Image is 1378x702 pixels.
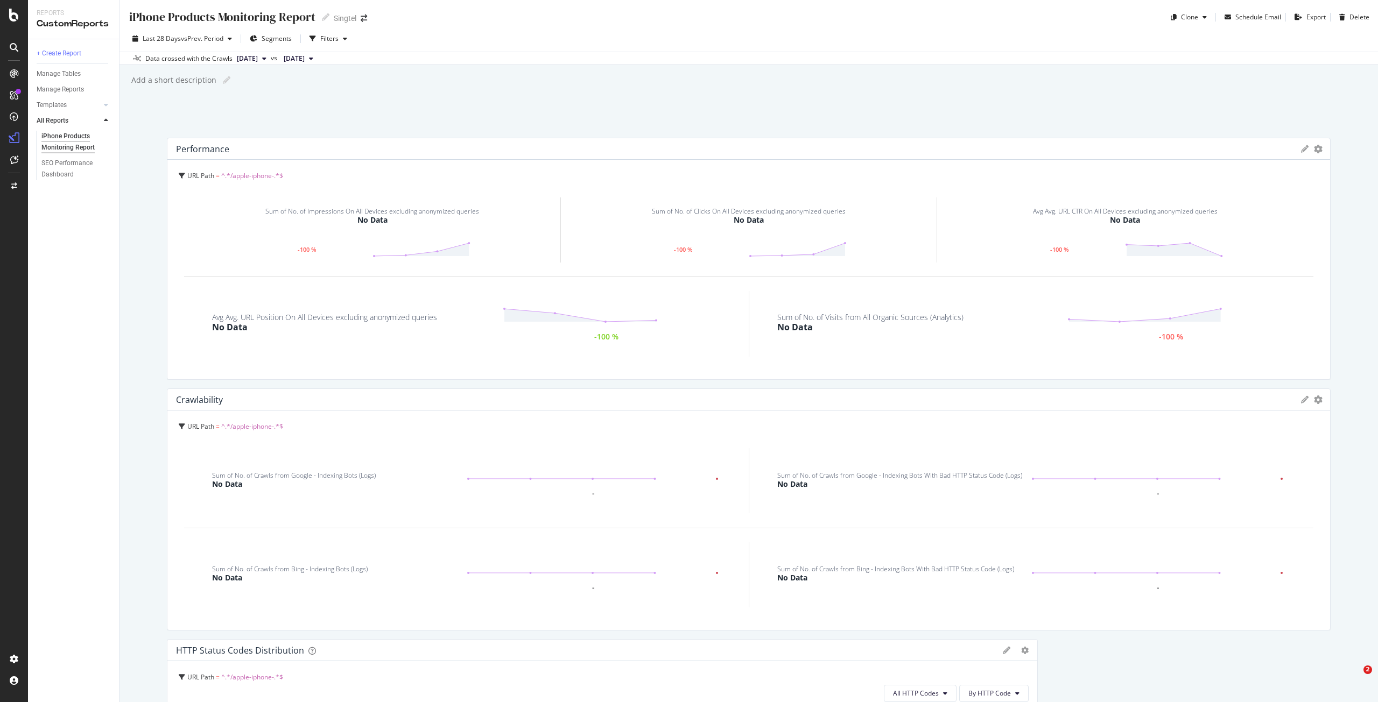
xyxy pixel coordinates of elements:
[212,321,248,334] div: No Data
[777,314,964,321] div: Sum of No. of Visits from All Organic Sources (Analytics)
[1335,9,1369,26] button: Delete
[1119,334,1222,341] div: -100 %
[361,15,367,22] div: arrow-right-arrow-left
[1341,665,1367,691] iframe: Intercom live chat
[777,566,1014,572] div: Sum of No. of Crawls from Bing - Indexing Bots With Bad HTTP Status Code (Logs)
[216,672,220,682] span: =
[176,645,304,656] div: HTTP Status Codes Distribution
[777,572,807,583] div: No Data
[212,472,376,479] div: Sum of No. of Crawls from Google - Indexing Bots (Logs)
[187,672,214,682] span: URL Path
[37,48,81,59] div: + Create Report
[284,54,305,63] span: 2025 Aug. 17th
[1314,396,1323,403] div: gear
[1306,12,1326,22] div: Export
[1314,145,1323,153] div: gear
[968,689,1011,698] span: By HTTP Code
[41,131,105,153] div: iPhone Products Monitoring Report
[322,13,329,21] i: Edit report name
[212,572,242,583] div: No Data
[216,171,220,180] span: =
[1166,9,1211,26] button: Clone
[37,84,84,95] div: Manage Reports
[884,685,957,702] button: All HTTP Codes
[37,100,101,111] a: Templates
[176,144,229,154] div: Performance
[1021,647,1029,654] div: gear
[265,208,479,215] div: Sum of No. of Impressions On All Devices excluding anonymized queries
[41,131,111,153] a: iPhone Products Monitoring Report
[212,314,437,321] div: Avg Avg. URL Position On All Devices excluding anonymized queries
[1349,12,1369,22] div: Delete
[37,84,111,95] a: Manage Reports
[357,215,388,225] div: No Data
[271,53,279,63] span: vs
[652,208,846,215] div: Sum of No. of Clicks On All Devices excluding anonymized queries
[37,115,68,126] div: All Reports
[181,34,223,43] span: vs Prev. Period
[223,76,230,84] i: Edit report name
[167,138,1331,380] div: PerformancegeargearURL Path = ^.*/apple-iphone-.*$Sum of No. of Impressions On All Devices exclud...
[187,171,214,180] span: URL Path
[128,30,236,47] button: Last 28 DaysvsPrev. Period
[618,247,749,252] div: -100 %
[320,34,339,43] div: Filters
[41,158,111,180] a: SEO Performance Dashboard
[176,394,223,405] div: Crawlability
[233,52,271,65] button: [DATE]
[167,388,1331,630] div: CrawlabilitygeargearURL Path = ^.*/apple-iphone-.*$Sum of No. of Crawls from Google - Indexing Bo...
[1110,215,1140,225] div: No Data
[130,75,216,86] div: Add a short description
[305,30,351,47] button: Filters
[734,215,764,225] div: No Data
[1363,665,1372,674] span: 2
[262,34,292,43] span: Segments
[777,321,813,334] div: No Data
[212,566,368,572] div: Sum of No. of Crawls from Bing - Indexing Bots (Logs)
[216,422,220,431] span: =
[592,584,595,591] div: -
[893,689,939,698] span: All HTTP Codes
[554,334,658,341] div: -100 %
[245,30,296,47] button: Segments
[221,422,283,431] span: ^.*/apple-iphone-.*$
[212,479,242,490] div: No Data
[37,18,110,30] div: CustomReports
[994,247,1125,252] div: -100 %
[1181,12,1198,22] div: Clone
[777,479,807,490] div: No Data
[1157,490,1159,497] div: -
[279,52,318,65] button: [DATE]
[221,672,283,682] span: ^.*/apple-iphone-.*$
[187,422,214,431] span: URL Path
[128,9,315,25] div: iPhone Products Monitoring Report
[37,9,110,18] div: Reports
[145,54,233,63] div: Data crossed with the Crawls
[41,158,103,180] div: SEO Performance Dashboard
[1157,584,1159,591] div: -
[37,100,67,111] div: Templates
[334,13,356,24] div: Singtel
[242,247,372,252] div: -100 %
[777,472,1022,479] div: Sum of No. of Crawls from Google - Indexing Bots With Bad HTTP Status Code (Logs)
[1290,9,1326,26] button: Export
[143,34,181,43] span: Last 28 Days
[37,68,111,80] a: Manage Tables
[959,685,1029,702] button: By HTTP Code
[592,490,595,497] div: -
[1033,208,1218,215] div: Avg Avg. URL CTR On All Devices excluding anonymized queries
[37,48,111,59] a: + Create Report
[37,68,81,80] div: Manage Tables
[221,171,283,180] span: ^.*/apple-iphone-.*$
[1220,9,1281,26] button: Schedule Email
[237,54,258,63] span: 2025 Sep. 14th
[1235,12,1281,22] div: Schedule Email
[37,115,101,126] a: All Reports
